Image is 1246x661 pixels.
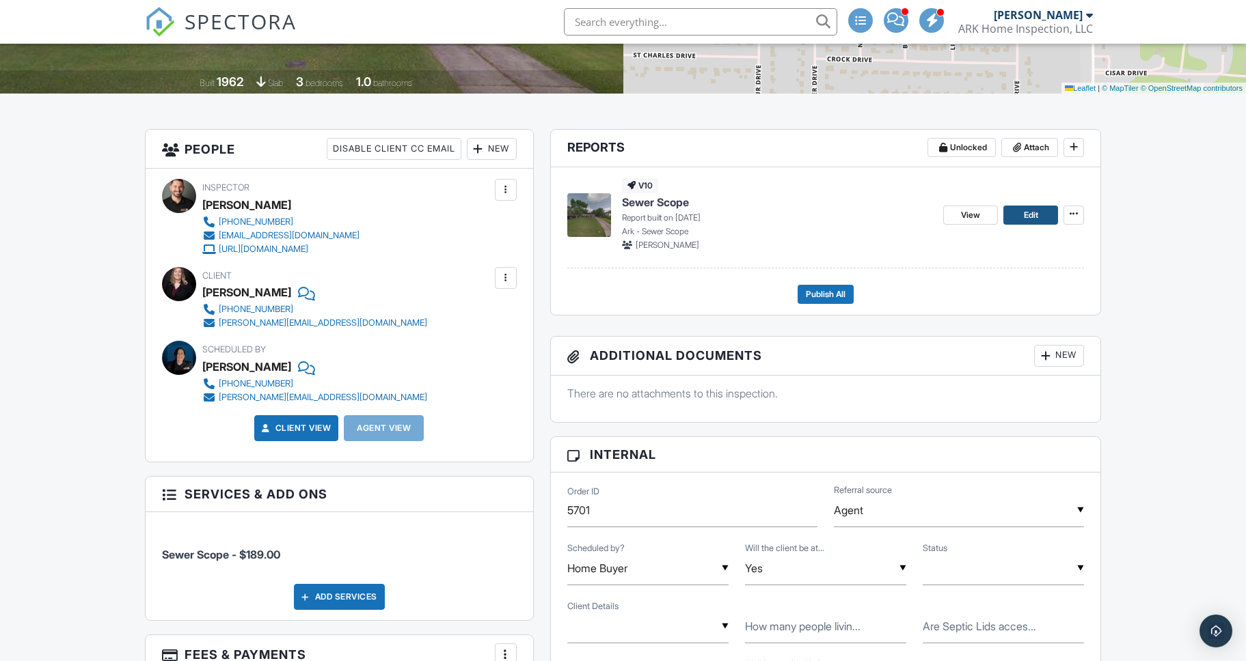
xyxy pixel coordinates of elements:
span: Scheduled By [202,344,266,354]
label: Order ID [567,486,599,498]
div: ARK Home Inspection, LLC [958,22,1093,36]
span: Sewer Scope - $189.00 [162,548,280,561]
a: [PERSON_NAME][EMAIL_ADDRESS][DOMAIN_NAME] [202,316,427,330]
a: [PHONE_NUMBER] [202,215,360,229]
div: [URL][DOMAIN_NAME] [219,244,308,255]
div: [PERSON_NAME] [994,8,1083,22]
div: Open Intercom Messenger [1200,615,1232,647]
img: The Best Home Inspection Software - Spectora [145,7,175,37]
div: 3 [296,74,303,89]
div: New [1034,345,1084,367]
div: [PERSON_NAME] [202,356,291,377]
h3: People [146,130,533,169]
div: [PERSON_NAME] [202,195,291,215]
div: [PHONE_NUMBER] [219,216,293,227]
span: SPECTORA [185,7,297,36]
div: 1962 [217,74,243,89]
span: Built [200,78,215,88]
input: Are Septic Lids accessible and uncovered? [923,610,1084,643]
div: New [467,138,517,160]
a: [PHONE_NUMBER] [202,377,427,391]
a: [PERSON_NAME][EMAIL_ADDRESS][DOMAIN_NAME] [202,391,427,404]
a: [URL][DOMAIN_NAME] [202,242,360,256]
li: Service: Sewer Scope [162,522,517,573]
label: Are Septic Lids accessible and uncovered? [923,619,1036,634]
span: bedrooms [306,78,343,88]
label: Client Details [567,600,619,613]
a: SPECTORA [145,18,297,47]
div: [EMAIL_ADDRESS][DOMAIN_NAME] [219,230,360,241]
div: [PERSON_NAME] [202,282,291,303]
a: Client View [259,421,331,435]
a: [PHONE_NUMBER] [202,303,427,316]
div: Add Services [294,584,385,610]
label: Status [923,542,947,554]
label: Will the client be attending? [745,542,824,554]
label: Scheduled by? [567,542,625,554]
span: bathrooms [373,78,412,88]
div: [PERSON_NAME][EMAIL_ADDRESS][DOMAIN_NAME] [219,318,427,328]
a: Leaflet [1065,84,1096,92]
div: [PHONE_NUMBER] [219,378,293,389]
h3: Internal [551,437,1101,473]
span: | [1098,84,1100,92]
span: Client [202,270,232,281]
input: Search everything... [564,8,837,36]
label: How many people living in the home? [745,619,861,634]
input: How many people living in the home? [745,610,906,643]
a: [EMAIL_ADDRESS][DOMAIN_NAME] [202,229,360,242]
span: Inspector [202,182,249,193]
span: slab [268,78,283,88]
div: 1.0 [356,74,371,89]
div: Disable Client CC Email [327,138,461,160]
p: There are no attachments to this inspection. [567,386,1085,401]
h3: Additional Documents [551,337,1101,376]
div: [PHONE_NUMBER] [219,304,293,315]
div: [PERSON_NAME][EMAIL_ADDRESS][DOMAIN_NAME] [219,392,427,403]
a: © MapTiler [1102,84,1139,92]
label: Referral source [834,484,892,496]
h3: Services & Add ons [146,477,533,512]
a: © OpenStreetMap contributors [1141,84,1243,92]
